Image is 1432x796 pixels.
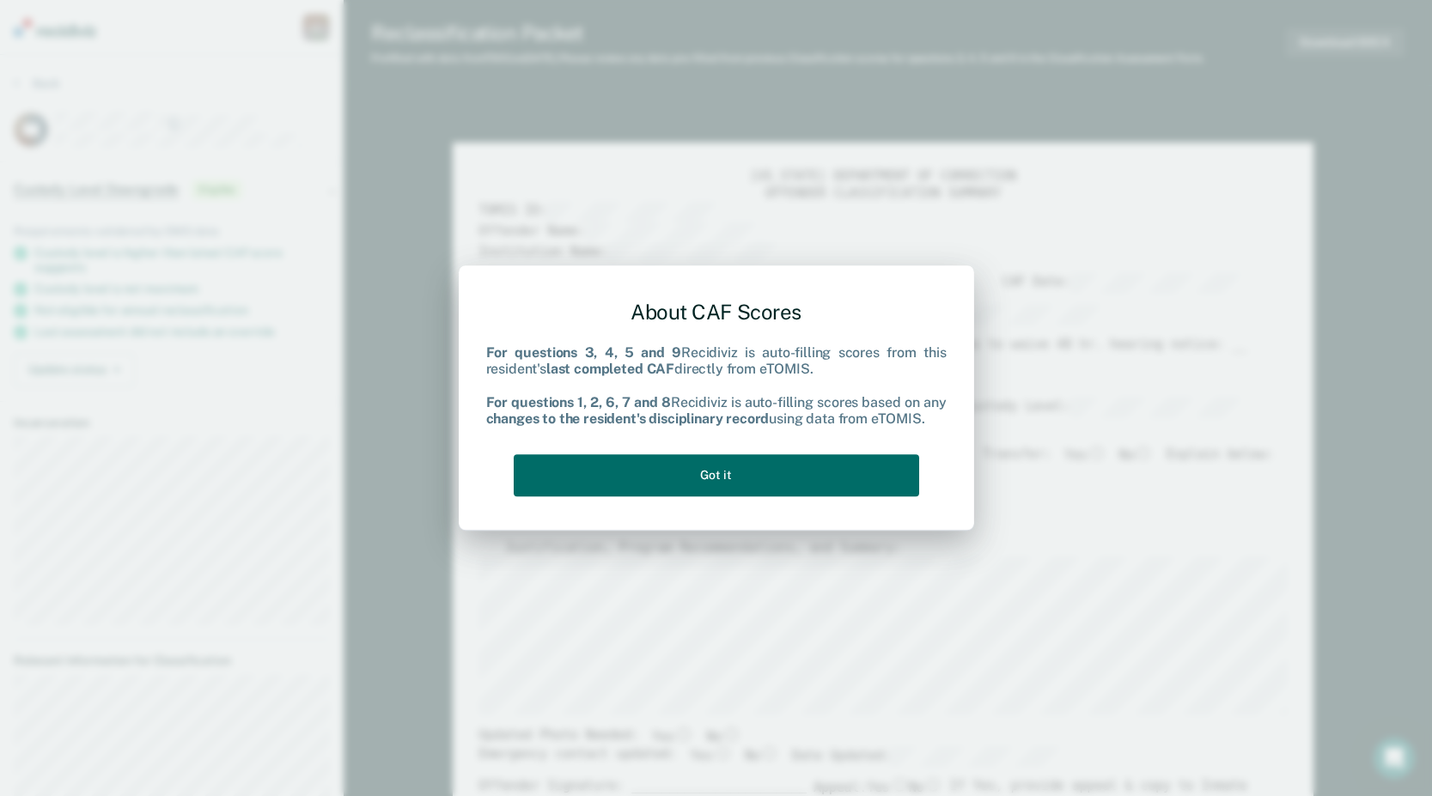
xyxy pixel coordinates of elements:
div: About CAF Scores [486,286,947,338]
button: Got it [514,454,919,496]
div: Recidiviz is auto-filling scores from this resident's directly from eTOMIS. Recidiviz is auto-fil... [486,345,947,428]
b: last completed CAF [546,362,674,378]
b: For questions 1, 2, 6, 7 and 8 [486,394,671,410]
b: For questions 3, 4, 5 and 9 [486,345,682,362]
b: changes to the resident's disciplinary record [486,410,770,427]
